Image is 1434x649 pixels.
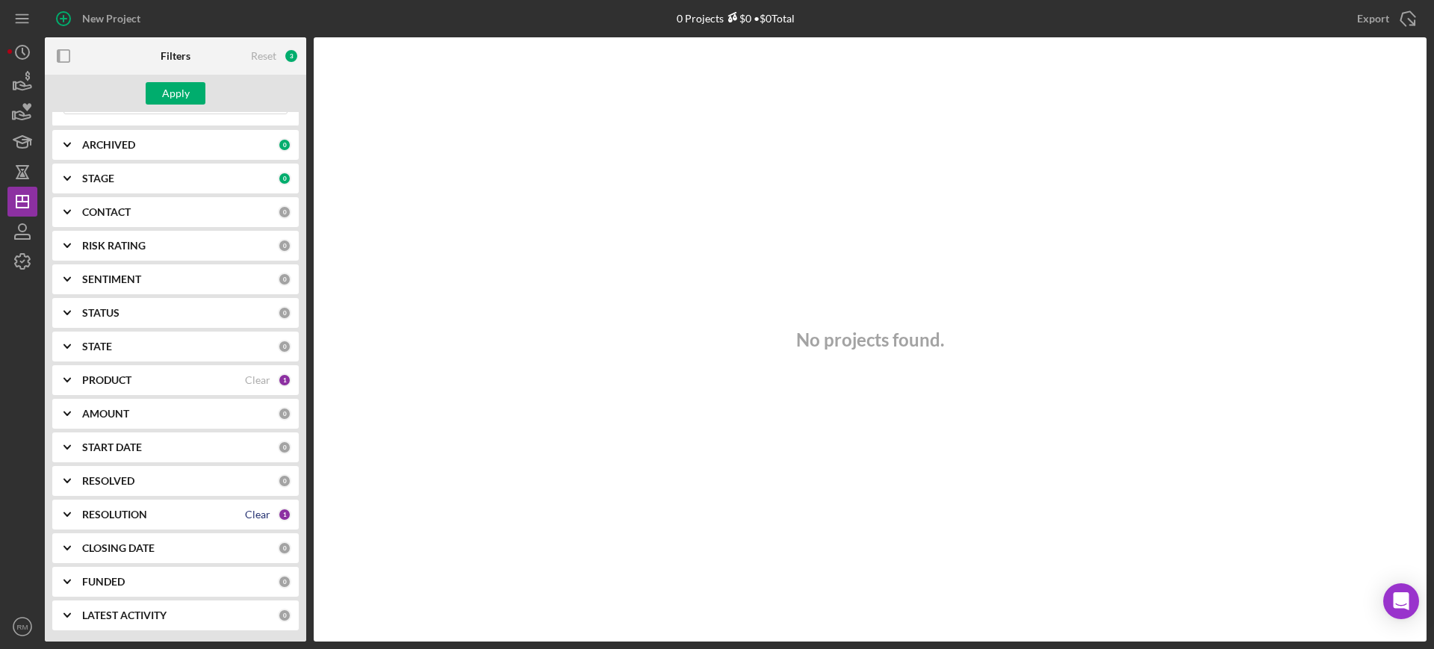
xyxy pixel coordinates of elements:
[251,50,276,62] div: Reset
[677,12,795,25] div: 0 Projects • $0 Total
[278,373,291,387] div: 1
[245,374,270,386] div: Clear
[82,4,140,34] div: New Project
[796,329,944,350] h3: No projects found.
[278,306,291,320] div: 0
[82,173,114,184] b: STAGE
[82,576,125,588] b: FUNDED
[278,407,291,420] div: 0
[82,341,112,353] b: STATE
[146,82,205,105] button: Apply
[278,172,291,185] div: 0
[82,542,155,554] b: CLOSING DATE
[278,441,291,454] div: 0
[162,82,190,105] div: Apply
[278,273,291,286] div: 0
[82,240,146,252] b: RISK RATING
[278,239,291,252] div: 0
[278,541,291,555] div: 0
[1342,4,1427,34] button: Export
[82,408,129,420] b: AMOUNT
[278,340,291,353] div: 0
[1357,4,1389,34] div: Export
[45,4,155,34] button: New Project
[17,623,28,631] text: RM
[278,609,291,622] div: 0
[245,509,270,521] div: Clear
[278,575,291,589] div: 0
[82,374,131,386] b: PRODUCT
[82,509,147,521] b: RESOLUTION
[82,206,131,218] b: CONTACT
[82,273,141,285] b: SENTIMENT
[7,612,37,642] button: RM
[82,441,142,453] b: START DATE
[82,307,119,319] b: STATUS
[278,205,291,219] div: 0
[82,609,167,621] b: LATEST ACTIVITY
[284,49,299,63] div: 3
[278,508,291,521] div: 1
[161,50,190,62] b: Filters
[82,139,135,151] b: ARCHIVED
[724,12,751,25] div: $0
[1383,583,1419,619] div: Open Intercom Messenger
[278,474,291,488] div: 0
[82,475,134,487] b: RESOLVED
[278,138,291,152] div: 0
